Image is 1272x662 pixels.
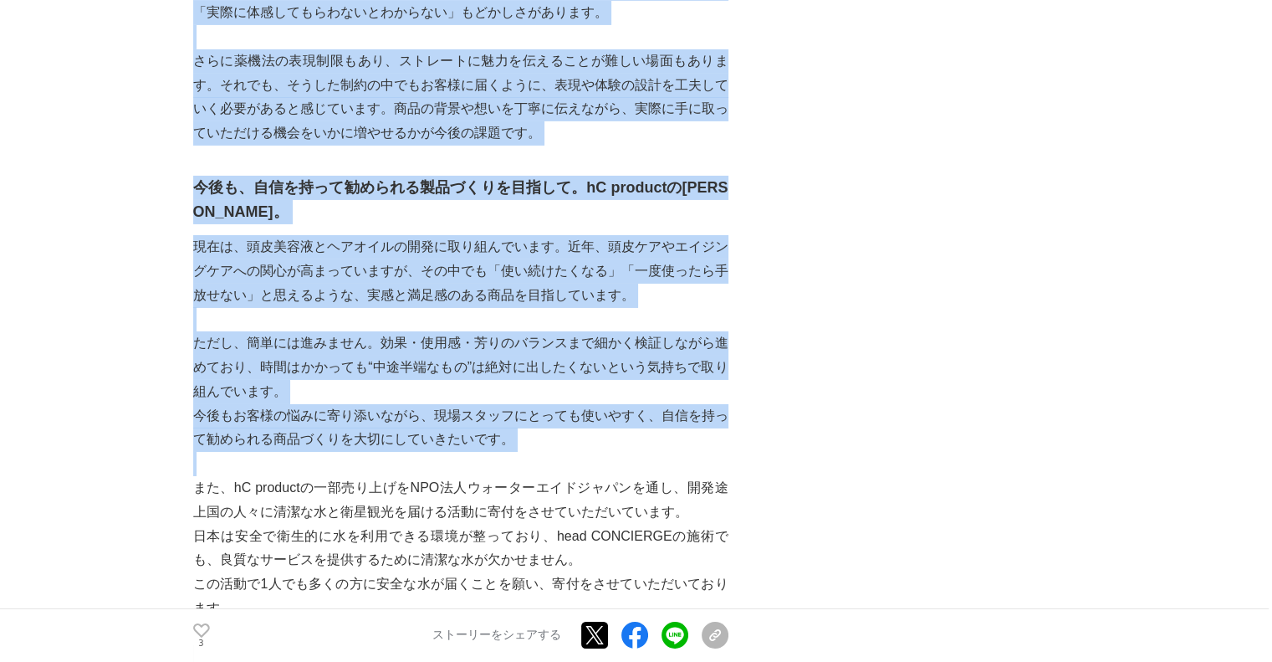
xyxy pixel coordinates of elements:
p: 現在は、頭皮美容液とヘアオイルの開発に取り組んでいます。近年、頭皮ケアやエイジングケアへの関心が高まっていますが、その中でも「使い続けたくなる」「一度使ったら手放せない」と思えるような、実感と満... [193,235,728,307]
p: 日本は安全で衛生的に水を利用できる環境が整っており、head CONCIERGEの施術でも、良質なサービスを提供するために清潔な水が欠かせません。 [193,525,728,573]
h3: 今後も、自信を持って勧められる製品づくりを目指して。hC productの[PERSON_NAME]。 [193,176,728,224]
p: ただし、簡単には進みません。効果・使用感・芳りのバランスまで細かく検証しながら進めており、時間はかかっても“中途半端なもの”は絶対に出したくないという気持ちで取り組んでいます。 [193,331,728,403]
p: 3 [193,639,210,648]
p: さらに薬機法の表現制限もあり、ストレートに魅力を伝えることが難しい場面もあります。それでも、そうした制約の中でもお客様に届くように、表現や体験の設計を工夫していく必要があると感じています。商品の... [193,49,728,146]
p: 今後もお客様の悩みに寄り添いながら、現場スタッフにとっても使いやすく、自信を持って勧められる商品づくりを大切にしていきたいです。 [193,404,728,453]
p: また、hC productの一部売り上げをNPO法人ウォーターエイドジャパンを通し、開発途上国の人々に清潔な水と衛星観光を届ける活動に寄付をさせていただいています。 [193,476,728,525]
p: この活動で1人でも多くの方に安全な水が届くことを願い、寄付をさせていただいております。 [193,572,728,621]
p: ストーリーをシェアする [432,629,561,644]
